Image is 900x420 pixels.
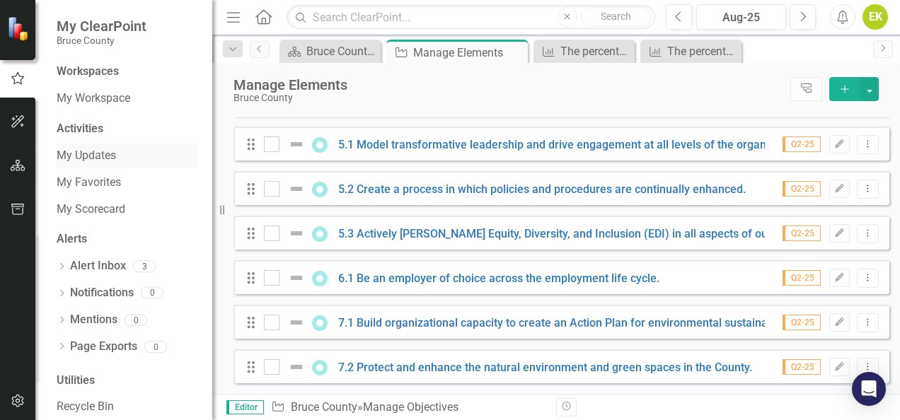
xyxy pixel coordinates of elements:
[862,4,888,30] button: EK
[57,202,198,218] a: My Scorecard
[783,226,821,241] span: Q2-25
[57,35,146,46] small: Bruce County
[57,175,198,191] a: My Favorites
[306,42,377,60] div: Bruce County BSC Welcome Page
[288,314,305,331] img: Not Defined
[141,287,163,299] div: 0
[70,312,117,328] a: Mentions
[57,373,198,389] div: Utilities
[852,372,886,406] div: Open Intercom Messenger
[667,42,738,60] div: The percentage of available municipal beds occupied annually. BLH
[338,227,802,240] a: 5.3 Actively [PERSON_NAME] Equity, Diversity, and Inclusion (EDI) in all aspects of our work.
[537,42,631,60] a: The percentage of available municipal beds occupied annually. GWH
[291,400,357,414] a: Bruce County
[338,182,746,196] a: 5.2 Create a process in which policies and procedures are continually enhanced.
[288,180,305,197] img: Not Defined
[338,138,803,151] a: 5.1 Model transformative leadership and drive engagement at all levels of the organization.
[783,315,821,330] span: Q2-25
[581,7,652,27] button: Search
[783,181,821,197] span: Q2-25
[70,339,137,355] a: Page Exports
[413,44,524,62] div: Manage Elements
[57,91,198,107] a: My Workspace
[287,5,655,30] input: Search ClearPoint...
[288,225,305,242] img: Not Defined
[125,314,147,326] div: 0
[338,361,752,374] a: 7.2 Protect and enhance the natural environment and green spaces in the County.
[7,16,32,40] img: ClearPoint Strategy
[70,285,134,301] a: Notifications
[57,121,198,137] div: Activities
[783,359,821,375] span: Q2-25
[271,399,546,416] div: » Manage Objectives
[338,316,863,329] a: 7.1 Build organizational capacity to create an Action Plan for environmental sustainability in th...
[783,136,821,152] span: Q2-25
[288,269,305,286] img: Not Defined
[701,9,781,26] div: Aug-25
[70,258,126,274] a: Alert Inbox
[696,4,786,30] button: Aug-25
[283,42,377,60] a: Bruce County BSC Welcome Page
[288,136,305,153] img: Not Defined
[57,399,198,415] a: Recycle Bin
[133,260,156,272] div: 3
[57,231,198,247] div: Alerts
[226,400,264,414] span: Editor
[57,18,146,35] span: My ClearPoint
[233,93,783,103] div: Bruce County
[338,272,659,285] a: 6.1 Be an employer of choice across the employment life cycle.
[57,148,198,164] a: My Updates
[601,11,631,22] span: Search
[288,358,305,375] img: Not Defined
[783,270,821,286] span: Q2-25
[57,64,119,80] div: Workspaces
[233,77,783,93] div: Manage Elements
[644,42,738,60] a: The percentage of available municipal beds occupied annually. BLH
[144,341,167,353] div: 0
[560,42,631,60] div: The percentage of available municipal beds occupied annually. GWH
